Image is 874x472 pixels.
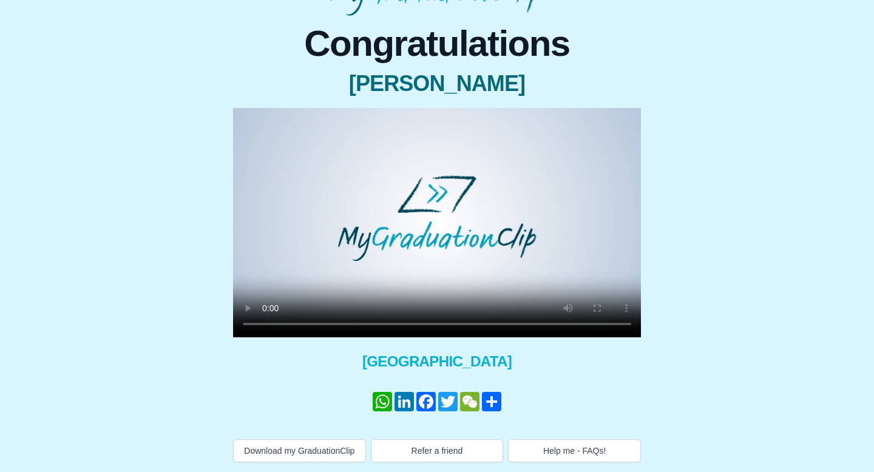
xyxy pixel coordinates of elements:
[371,392,393,411] a: WhatsApp
[437,392,459,411] a: Twitter
[415,392,437,411] a: Facebook
[481,392,503,411] a: Share
[393,392,415,411] a: LinkedIn
[233,25,641,62] span: Congratulations
[233,352,641,371] span: [GEOGRAPHIC_DATA]
[233,439,366,462] button: Download my GraduationClip
[371,439,504,462] button: Refer a friend
[233,72,641,96] span: [PERSON_NAME]
[459,392,481,411] a: WeChat
[508,439,641,462] button: Help me - FAQs!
